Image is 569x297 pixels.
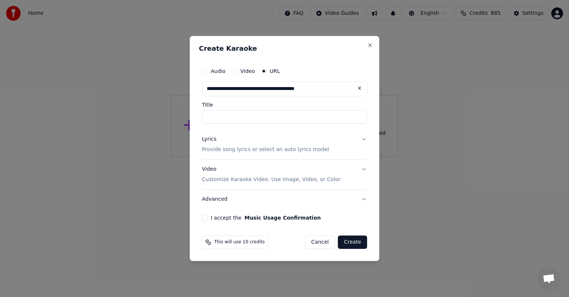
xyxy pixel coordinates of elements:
[211,69,226,74] label: Audio
[202,166,340,183] div: Video
[202,136,216,143] div: Lyrics
[338,236,367,249] button: Create
[202,146,329,153] p: Provide song lyrics or select an auto lyrics model
[244,215,321,220] button: I accept the
[202,190,367,209] button: Advanced
[202,160,367,189] button: VideoCustomize Karaoke Video: Use Image, Video, or Color
[270,69,280,74] label: URL
[202,176,340,183] p: Customize Karaoke Video: Use Image, Video, or Color
[214,239,265,245] span: This will use 10 credits
[202,130,367,159] button: LyricsProvide song lyrics or select an auto lyrics model
[305,236,335,249] button: Cancel
[202,102,367,107] label: Title
[199,45,370,52] h2: Create Karaoke
[211,215,321,220] label: I accept the
[240,69,255,74] label: Video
